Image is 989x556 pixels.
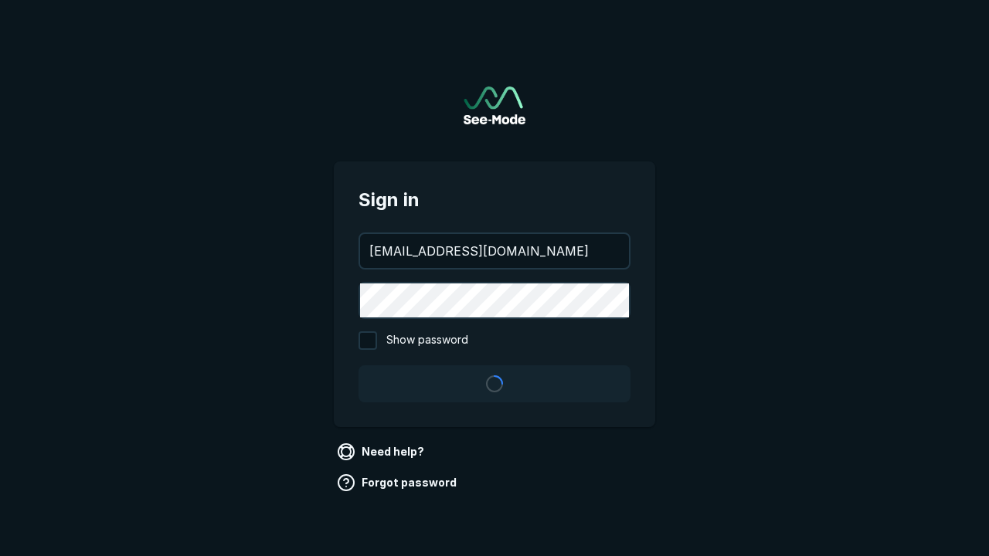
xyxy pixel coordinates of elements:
a: Forgot password [334,470,463,495]
a: Need help? [334,439,430,464]
input: your@email.com [360,234,629,268]
img: See-Mode Logo [464,86,525,124]
a: Go to sign in [464,86,525,124]
span: Show password [386,331,468,350]
span: Sign in [359,186,630,214]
